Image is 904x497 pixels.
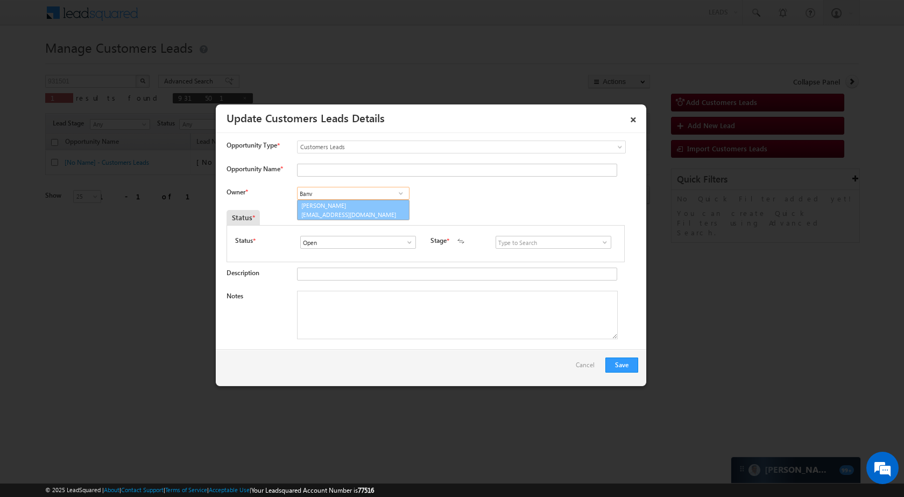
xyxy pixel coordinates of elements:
[227,165,282,173] label: Opportunity Name
[496,236,611,249] input: Type to Search
[300,236,416,249] input: Type to Search
[394,188,407,199] a: Show All Items
[605,358,638,373] button: Save
[209,486,250,493] a: Acceptable Use
[595,237,609,248] a: Show All Items
[45,485,374,495] span: © 2025 LeadSquared | | | | |
[14,100,196,323] textarea: Type your message and hit 'Enter'
[227,269,259,277] label: Description
[227,292,243,300] label: Notes
[400,237,413,248] a: Show All Items
[358,486,374,494] span: 77516
[301,211,398,219] span: [EMAIL_ADDRESS][DOMAIN_NAME]
[104,486,119,493] a: About
[251,486,374,494] span: Your Leadsquared Account Number is
[297,200,409,220] a: [PERSON_NAME]
[297,187,409,200] input: Type to Search
[227,188,248,196] label: Owner
[176,5,202,31] div: Minimize live chat window
[624,108,642,127] a: ×
[121,486,164,493] a: Contact Support
[235,236,253,246] label: Status
[165,486,207,493] a: Terms of Service
[18,57,45,71] img: d_60004797649_company_0_60004797649
[297,141,626,153] a: Customers Leads
[227,141,277,150] span: Opportunity Type
[227,110,385,125] a: Update Customers Leads Details
[576,358,600,378] a: Cancel
[227,210,260,225] div: Status
[146,332,195,346] em: Start Chat
[56,57,181,71] div: Chat with us now
[298,142,582,152] span: Customers Leads
[430,236,447,246] label: Stage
